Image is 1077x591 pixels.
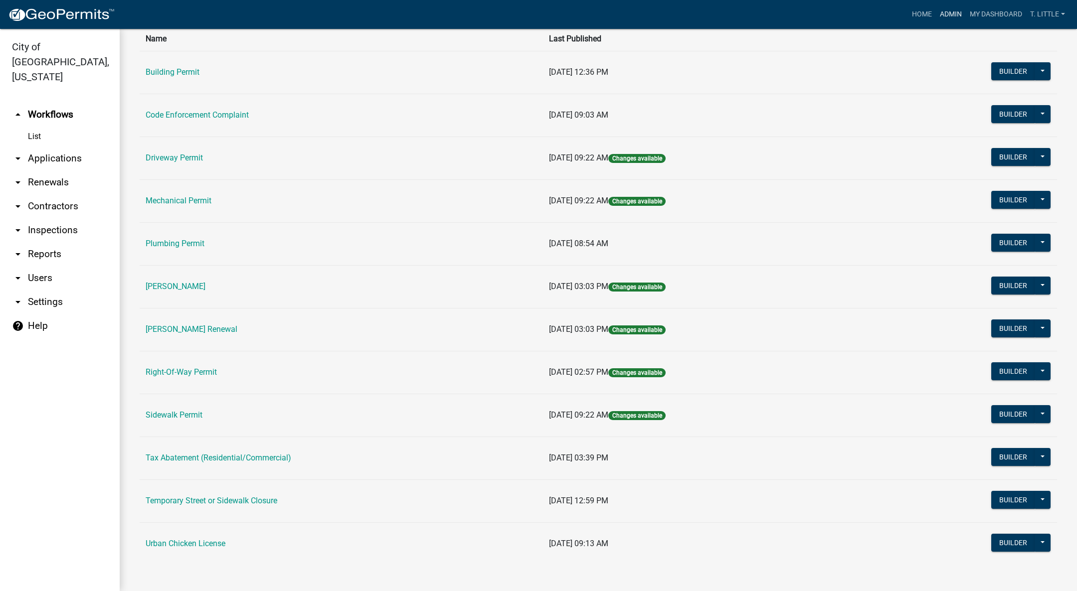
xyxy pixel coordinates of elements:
[991,362,1035,380] button: Builder
[12,200,24,212] i: arrow_drop_down
[991,277,1035,295] button: Builder
[549,67,608,77] span: [DATE] 12:36 PM
[991,534,1035,552] button: Builder
[991,148,1035,166] button: Builder
[146,453,291,462] a: Tax Abatement (Residential/Commercial)
[991,105,1035,123] button: Builder
[12,296,24,308] i: arrow_drop_down
[991,405,1035,423] button: Builder
[549,367,608,377] span: [DATE] 02:57 PM
[146,496,277,505] a: Temporary Street or Sidewalk Closure
[12,109,24,121] i: arrow_drop_up
[991,448,1035,466] button: Builder
[608,283,665,292] span: Changes available
[140,26,543,51] th: Name
[549,410,608,420] span: [DATE] 09:22 AM
[549,453,608,462] span: [DATE] 03:39 PM
[966,5,1026,24] a: My Dashboard
[1026,5,1069,24] a: T. Little
[146,239,204,248] a: Plumbing Permit
[12,272,24,284] i: arrow_drop_down
[549,496,608,505] span: [DATE] 12:59 PM
[549,153,608,162] span: [DATE] 09:22 AM
[12,152,24,164] i: arrow_drop_down
[549,239,608,248] span: [DATE] 08:54 AM
[146,153,203,162] a: Driveway Permit
[146,282,205,291] a: [PERSON_NAME]
[991,191,1035,209] button: Builder
[146,324,237,334] a: [PERSON_NAME] Renewal
[12,320,24,332] i: help
[936,5,966,24] a: Admin
[146,67,199,77] a: Building Permit
[146,367,217,377] a: Right-Of-Way Permit
[908,5,936,24] a: Home
[146,196,211,205] a: Mechanical Permit
[608,154,665,163] span: Changes available
[549,110,608,120] span: [DATE] 09:03 AM
[549,282,608,291] span: [DATE] 03:03 PM
[12,176,24,188] i: arrow_drop_down
[12,224,24,236] i: arrow_drop_down
[549,539,608,548] span: [DATE] 09:13 AM
[608,411,665,420] span: Changes available
[991,62,1035,80] button: Builder
[146,539,225,548] a: Urban Chicken License
[549,324,608,334] span: [DATE] 03:03 PM
[12,248,24,260] i: arrow_drop_down
[146,110,249,120] a: Code Enforcement Complaint
[991,319,1035,337] button: Builder
[991,491,1035,509] button: Builder
[549,196,608,205] span: [DATE] 09:22 AM
[608,368,665,377] span: Changes available
[146,410,202,420] a: Sidewalk Permit
[543,26,872,51] th: Last Published
[608,325,665,334] span: Changes available
[991,234,1035,252] button: Builder
[608,197,665,206] span: Changes available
